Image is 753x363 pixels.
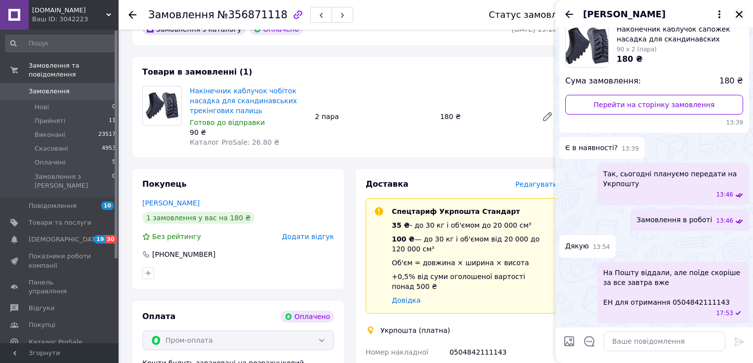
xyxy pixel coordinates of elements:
[593,243,610,251] span: 13:54 12.08.2025
[35,130,65,139] span: Виконані
[142,179,187,189] span: Покупець
[35,158,66,167] span: Оплачені
[583,8,725,21] button: [PERSON_NAME]
[151,249,216,259] div: [PHONE_NUMBER]
[515,180,557,188] span: Редагувати
[29,304,54,313] span: Відгуки
[29,252,91,270] span: Показники роботи компанії
[617,24,743,44] span: Наконечник каблучок сапожек насадка для скандинавских треккинговых палок (пара 2 шт)
[105,235,117,243] span: 30
[281,311,334,323] div: Оплачено
[392,272,549,291] div: +0,5% від суми оголошеної вартості понад 500 ₴
[190,87,297,115] a: Накінечник каблучок чобіток насадка для скандинавських трекінгових палиць
[29,321,55,329] span: Покупці
[436,110,534,123] div: 180 ₴
[29,61,119,79] span: Замовлення та повідомлення
[142,199,200,207] a: [PERSON_NAME]
[29,202,77,210] span: Повідомлення
[716,309,733,318] span: 17:53 12.08.2025
[448,343,559,361] div: 0504842111143
[98,130,116,139] span: 23517
[142,67,252,77] span: Товари в замовленні (1)
[392,235,415,243] span: 100 ₴
[94,235,105,243] span: 19
[142,312,175,321] span: Оплата
[583,8,666,21] span: [PERSON_NAME]
[563,8,575,20] button: Назад
[603,268,743,307] span: На Пошту віддали, але поїде скоріше за все завтра вже ЕН для отримання 0504842111143
[35,117,65,125] span: Прийняті
[622,145,639,153] span: 13:39 12.08.2025
[538,107,557,126] a: Редагувати
[190,138,279,146] span: Каталог ProSale: 26.80 ₴
[565,76,641,87] span: Сума замовлення:
[128,10,136,20] div: Повернутися назад
[29,235,102,244] span: [DEMOGRAPHIC_DATA]
[29,278,91,296] span: Панель управління
[603,169,743,189] span: Так, сьогодні плануємо передати на Укрпошту
[35,144,68,153] span: Скасовані
[392,234,549,254] div: — до 30 кг і об'ємом від 20 000 до 120 000 см³
[32,15,119,24] div: Ваш ID: 3042223
[35,172,112,190] span: Замовлення з [PERSON_NAME]
[489,10,580,20] div: Статус замовлення
[392,258,549,268] div: Об'єм = довжина × ширина × висота
[102,144,116,153] span: 4953
[101,202,114,210] span: 10
[565,119,743,127] span: 13:39 12.08.2025
[32,6,106,15] span: chuku-sports.com.ua
[583,335,596,348] button: Відкрити шаблони відповідей
[617,54,643,64] span: 180 ₴
[566,25,608,67] img: 3668829122_w1000_h1000_nakonechnik-kabluchok-sapozhek.jpg
[565,95,743,115] a: Перейти на сторінку замовлення
[733,8,745,20] button: Закрити
[565,143,618,153] span: Є в наявності?
[190,127,307,137] div: 90 ₴
[565,241,589,251] span: Дякую
[217,9,288,21] span: №356871118
[282,233,334,241] span: Додати відгук
[148,9,214,21] span: Замовлення
[112,158,116,167] span: 5
[109,117,116,125] span: 11
[142,212,254,224] div: 1 замовлення у вас на 180 ₴
[378,325,453,335] div: Укрпошта (платна)
[311,110,436,123] div: 2 пара
[29,218,91,227] span: Товари та послуги
[112,172,116,190] span: 0
[636,215,712,225] span: Замовлення в роботі
[392,207,520,215] span: Спецтариф Укрпошта Стандарт
[29,87,70,96] span: Замовлення
[716,191,733,199] span: 13:46 12.08.2025
[366,179,409,189] span: Доставка
[719,76,743,87] span: 180 ₴
[5,35,117,52] input: Пошук
[716,217,733,225] span: 13:46 12.08.2025
[190,119,265,126] span: Готово до відправки
[35,103,49,112] span: Нові
[143,90,181,121] img: Накінечник каблучок чобіток насадка для скандинавських трекінгових палиць
[152,233,201,241] span: Без рейтингу
[392,221,410,229] span: 35 ₴
[392,220,549,230] div: - до 30 кг і об'ємом до 20 000 см³
[366,348,428,356] span: Номер накладної
[392,296,420,304] a: Довідка
[29,338,82,347] span: Каталог ProSale
[617,46,657,53] span: 90 x 2 (пара)
[112,103,116,112] span: 0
